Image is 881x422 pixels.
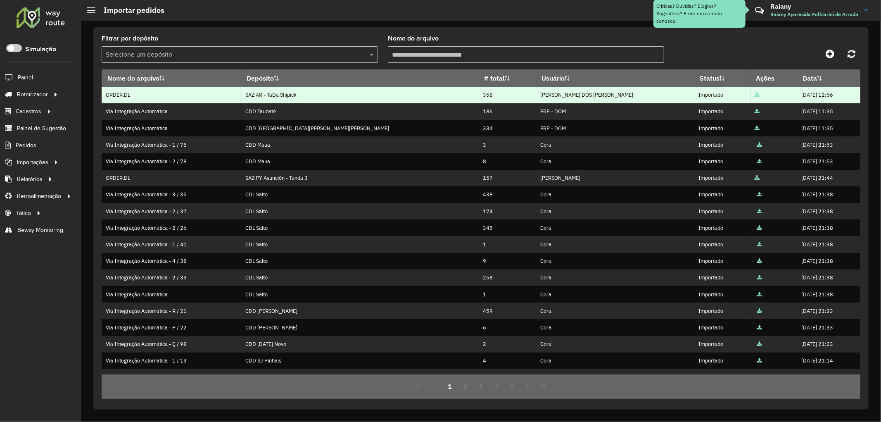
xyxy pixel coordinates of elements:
td: CDD [GEOGRAPHIC_DATA][PERSON_NAME][PERSON_NAME] [241,120,478,136]
td: Cora [536,186,694,203]
td: CDD [PERSON_NAME] [241,303,478,319]
td: Cora [536,153,694,170]
td: [PERSON_NAME] [536,170,694,186]
td: CDD SJ Pinhais [241,353,478,369]
td: ORDER.DL [102,87,241,103]
button: Next Page [520,379,536,394]
td: Importado [694,186,750,203]
th: Nome do arquivo [102,69,241,87]
td: CDD Taubaté [241,103,478,120]
th: Depósito [241,69,478,87]
th: Data [797,69,860,87]
a: Arquivo completo [757,324,762,331]
td: Importado [694,170,750,186]
td: [DATE] 21:38 [797,269,860,286]
td: Importado [694,87,750,103]
td: [DATE] 21:12 [797,369,860,386]
td: Importado [694,236,750,253]
td: CDD [DATE] Novo [241,336,478,353]
td: 174 [478,203,536,219]
td: ERP - DOM [536,103,694,120]
td: Cora [536,286,694,303]
span: Roteirizador [17,90,48,99]
span: Cadastros [16,107,41,116]
td: Cora [536,203,694,219]
td: Cora [536,369,694,386]
a: Arquivo completo [757,224,762,231]
a: Arquivo completo [757,308,762,315]
td: 459 [478,303,536,319]
button: 3 [473,379,489,394]
a: Arquivo completo [755,174,760,181]
td: [DATE] 21:33 [797,303,860,319]
td: [DATE] 11:35 [797,120,860,136]
a: Arquivo completo [755,91,760,98]
td: Importado [694,319,750,336]
td: Importado [694,136,750,153]
td: Importado [694,269,750,286]
td: Importado [694,336,750,353]
td: Via Integração Automática - R / 21 [102,303,241,319]
td: Via Integração Automática - 3 / 35 [102,186,241,203]
td: Via Integração Automática [102,103,241,120]
td: [DATE] 21:38 [797,219,860,236]
td: Via Integração Automática - 1 / 75 [102,136,241,153]
td: Via Integração Automática - 2 / 33 [102,269,241,286]
td: Via Integração Automática - 1 / 13 [102,353,241,369]
td: Cora [536,303,694,319]
td: 9 [478,253,536,269]
td: [DATE] 21:53 [797,136,860,153]
td: CDD Piracicaba [241,369,478,386]
td: [PERSON_NAME] DOS [PERSON_NAME] [536,87,694,103]
td: Cora [536,236,694,253]
button: Last Page [535,379,551,394]
th: Status [694,69,750,87]
td: [DATE] 12:56 [797,87,860,103]
label: Nome do arquivo [388,33,439,43]
td: 4 [478,353,536,369]
td: [DATE] 21:38 [797,186,860,203]
td: CDL Salto [241,269,478,286]
td: 8 [478,153,536,170]
td: Via Integração Automática - 4 / 38 [102,253,241,269]
span: Relatórios [17,175,43,184]
button: 5 [504,379,520,394]
td: Importado [694,303,750,319]
td: 1 [478,236,536,253]
span: Beway Monitoring [17,226,63,234]
span: Raiany Aparecida Folhiarini de Arruda [770,11,858,18]
td: 186 [478,103,536,120]
td: Via Integração Automática - 0 / 89 [102,369,241,386]
span: Importações [17,158,48,167]
th: Ações [750,69,797,87]
td: 3 [478,136,536,153]
a: Arquivo completo [757,191,762,198]
span: Pedidos [16,141,36,150]
a: Arquivo completo [755,125,760,132]
td: Via Integração Automática - P / 22 [102,319,241,336]
td: Via Integração Automática - Ç / 98 [102,336,241,353]
td: Importado [694,103,750,120]
h2: Importar pedidos [95,6,164,15]
td: Importado [694,286,750,303]
td: Via Integração Automática [102,120,241,136]
label: Filtrar por depósito [102,33,158,43]
td: 6 [478,319,536,336]
button: 2 [458,379,473,394]
td: Importado [694,203,750,219]
label: Simulação [25,44,56,54]
td: 157 [478,170,536,186]
td: Cora [536,253,694,269]
td: CDL Salto [241,186,478,203]
td: Via Integração Automática - 2 / 26 [102,219,241,236]
td: [DATE] 21:38 [797,236,860,253]
span: Retroalimentação [17,192,61,200]
td: Importado [694,253,750,269]
a: Arquivo completo [757,141,762,148]
span: Tático [16,209,31,217]
td: SAZ PY Asunción - Tanda 3 [241,170,478,186]
td: 345 [478,219,536,236]
td: 1 [478,286,536,303]
td: CDL Salto [241,219,478,236]
td: 258 [478,269,536,286]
